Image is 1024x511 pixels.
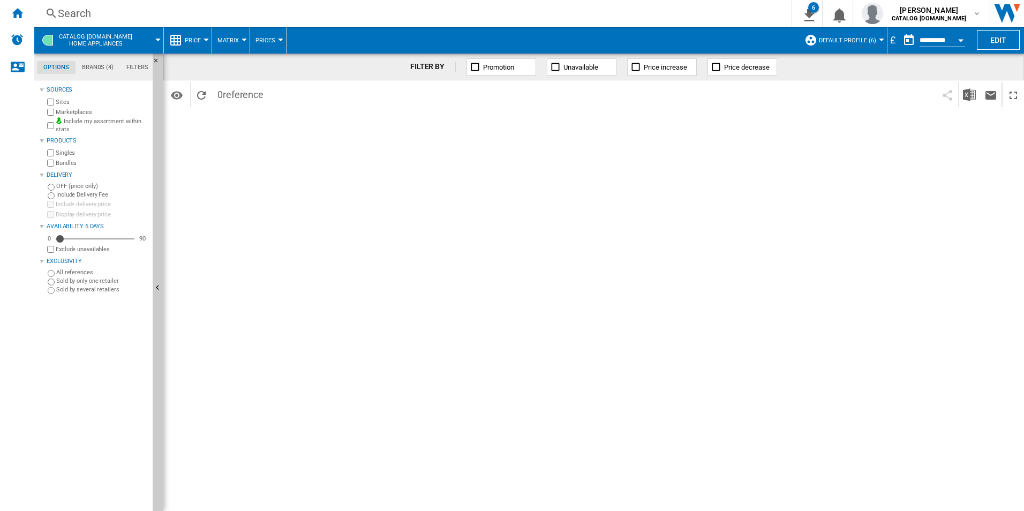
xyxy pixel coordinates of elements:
span: Price [185,37,201,44]
label: Include Delivery Fee [56,191,148,199]
button: Prices [255,27,281,54]
div: FILTER BY [410,62,456,72]
span: CATALOG ELECTROLUX.UK:Home appliances [59,33,132,47]
button: Price increase [627,58,697,76]
label: Sold by only one retailer [56,277,148,285]
div: £ [887,33,898,47]
button: Unavailable [547,58,616,76]
button: Maximize [1003,82,1024,107]
img: profile.jpg [862,3,883,24]
label: All references [56,268,148,276]
span: Matrix [217,37,239,44]
img: mysite-bg-18x18.png [56,117,62,124]
label: Singles [56,149,148,157]
button: Open calendar [951,29,970,48]
button: Download in Excel [959,82,980,107]
label: Include delivery price [56,200,148,208]
input: All references [48,270,55,277]
input: Marketplaces [47,109,54,116]
button: Edit [977,30,1020,50]
label: Display delivery price [56,211,148,219]
input: Sites [47,99,54,106]
input: Bundles [47,160,54,167]
label: Marketplaces [56,108,148,116]
div: Default profile (6) [804,27,882,54]
div: Search [58,6,764,21]
div: Sources [47,86,148,94]
md-slider: Availability [56,234,134,244]
input: Display delivery price [47,211,54,218]
label: Exclude unavailables [56,245,148,253]
button: CATALOG [DOMAIN_NAME]Home appliances [59,27,143,54]
span: Prices [255,37,275,44]
div: Availability 5 Days [47,222,148,231]
input: Sold by several retailers [48,287,55,294]
span: Default profile (6) [819,37,876,44]
label: Sold by several retailers [56,285,148,294]
button: Share this bookmark with others [937,82,958,107]
input: Singles [47,149,54,156]
button: Options [166,85,187,104]
button: Matrix [217,27,244,54]
input: Include my assortment within stats [47,119,54,132]
img: excel-24x24.png [963,88,976,101]
button: Reload [191,82,212,107]
button: Promotion [466,58,536,76]
div: CATALOG [DOMAIN_NAME]Home appliances [40,27,158,54]
input: Sold by only one retailer [48,279,55,285]
input: Display delivery price [47,246,54,253]
span: Price increase [644,63,687,71]
button: Hide [153,54,165,73]
label: Include my assortment within stats [56,117,148,134]
img: alerts-logo.svg [11,33,24,46]
span: Unavailable [563,63,598,71]
button: Send this report by email [980,82,1002,107]
label: Bundles [56,159,148,167]
span: Promotion [483,63,514,71]
input: Include delivery price [47,201,54,208]
span: 0 [212,82,269,104]
span: reference [223,89,263,100]
button: Default profile (6) [819,27,882,54]
label: Sites [56,98,148,106]
span: [PERSON_NAME] [892,5,966,16]
div: Delivery [47,171,148,179]
md-tab-item: Options [37,61,76,74]
div: Price [169,27,206,54]
div: 90 [137,235,148,243]
div: Exclusivity [47,257,148,266]
input: OFF (price only) [48,184,55,191]
md-tab-item: Filters [120,61,155,74]
label: OFF (price only) [56,182,148,190]
div: 6 [808,2,819,13]
button: Price [185,27,206,54]
b: CATALOG [DOMAIN_NAME] [892,15,966,22]
div: Products [47,137,148,145]
md-tab-item: Brands (4) [76,61,120,74]
button: md-calendar [898,29,920,51]
input: Include Delivery Fee [48,192,55,199]
button: Price decrease [707,58,777,76]
span: Price decrease [724,63,770,71]
div: 0 [45,235,54,243]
